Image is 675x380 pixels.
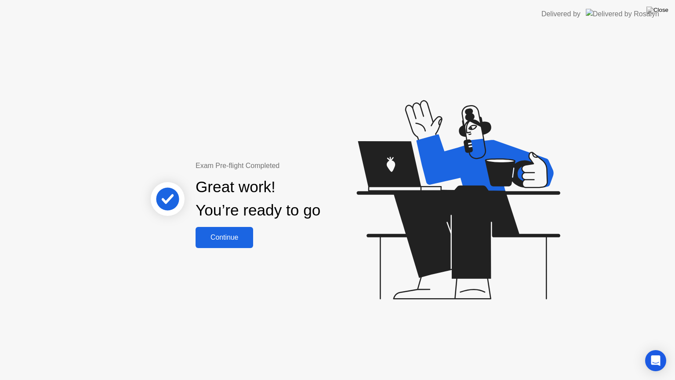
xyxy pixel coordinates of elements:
[586,9,659,19] img: Delivered by Rosalyn
[646,7,668,14] img: Close
[645,350,666,371] div: Open Intercom Messenger
[198,234,250,241] div: Continue
[196,227,253,248] button: Continue
[541,9,581,19] div: Delivered by
[196,175,320,222] div: Great work! You’re ready to go
[196,161,377,171] div: Exam Pre-flight Completed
